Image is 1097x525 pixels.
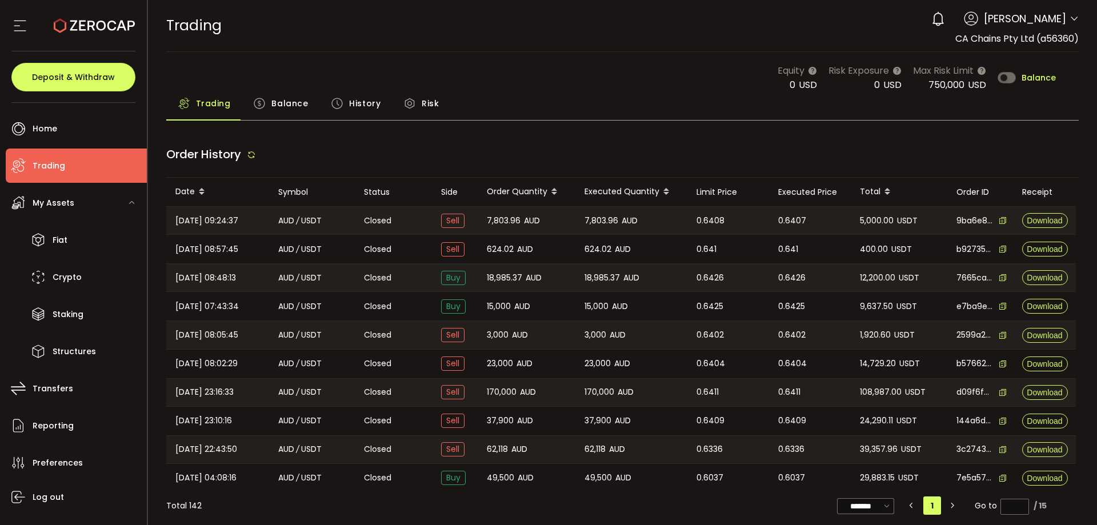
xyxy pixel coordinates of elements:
span: Risk [422,92,439,115]
em: / [296,328,299,342]
span: 0 [790,78,795,91]
span: USDT [896,414,917,427]
div: Status [355,186,432,199]
span: AUD [622,214,638,227]
span: [DATE] 23:10:16 [175,414,232,427]
span: Deposit & Withdraw [32,73,115,81]
em: / [296,271,299,284]
div: Limit Price [687,186,769,199]
span: 62,118 [584,443,606,456]
span: History [349,92,381,115]
span: Go to [975,498,1029,514]
span: AUD [609,443,625,456]
span: USDT [301,414,322,427]
button: Download [1022,299,1068,314]
span: USDT [301,471,322,484]
span: Sell [441,242,465,257]
span: Sell [441,385,465,399]
span: AUD [278,386,294,399]
span: AUD [614,357,630,370]
span: AUD [517,414,533,427]
div: Symbol [269,186,355,199]
span: USDT [301,271,322,284]
span: Download [1027,331,1062,339]
span: 15,000 [487,300,511,313]
span: USD [968,78,986,91]
span: Closed [364,415,391,427]
button: Download [1022,242,1068,257]
span: [DATE] 08:02:29 [175,357,238,370]
span: 5,000.00 [860,214,894,227]
span: Sell [441,356,465,371]
span: AUD [615,243,631,256]
span: Buy [441,471,466,485]
span: 0.6408 [696,214,724,227]
span: Download [1027,217,1062,225]
div: Date [166,182,269,202]
span: 29,883.15 [860,471,895,484]
span: USD [883,78,902,91]
span: 14,729.20 [860,357,896,370]
span: AUD [278,243,294,256]
span: AUD [615,414,631,427]
button: Deposit & Withdraw [11,63,135,91]
em: / [296,386,299,399]
span: e7ba9ec1-e47a-4a7e-b5f7-1174bd070550 [956,300,993,312]
span: AUD [517,357,533,370]
span: 62,118 [487,443,508,456]
span: 2599a2f9-d739-4166-9349-f3a110e7aa98 [956,329,993,341]
div: Executed Price [769,186,851,199]
em: / [296,300,299,313]
span: 750,000 [928,78,964,91]
span: Trading [196,92,231,115]
span: AUD [278,214,294,227]
span: 23,000 [584,357,611,370]
span: USDT [901,443,922,456]
span: 0.6426 [778,271,806,284]
span: 1,920.60 [860,328,891,342]
span: USDT [301,243,322,256]
span: Download [1027,360,1062,368]
span: [DATE] 08:57:45 [175,243,238,256]
span: 0 [874,78,880,91]
em: / [296,414,299,427]
span: My Assets [33,195,74,211]
span: AUD [610,328,626,342]
span: [DATE] 23:16:33 [175,386,234,399]
span: 400.00 [860,243,888,256]
span: Closed [364,329,391,341]
span: AUD [526,271,542,284]
span: 9,637.50 [860,300,893,313]
span: AUD [612,300,628,313]
span: 3,000 [487,328,509,342]
span: Sell [441,214,465,228]
button: Download [1022,414,1068,428]
span: 7e5a57ea-2eeb-4fe1-95a1-63164c76f1e0 [956,472,993,484]
span: 24,290.11 [860,414,893,427]
span: 49,500 [487,471,514,484]
span: Preferences [33,455,83,471]
span: 0.6411 [778,386,800,399]
span: USDT [301,443,322,456]
span: AUD [514,300,530,313]
span: 7,803.96 [487,214,521,227]
button: Download [1022,356,1068,371]
span: Buy [441,271,466,285]
span: 0.6402 [778,328,806,342]
button: Download [1022,385,1068,400]
span: 39,357.96 [860,443,898,456]
span: 0.6426 [696,271,724,284]
span: Buy [441,299,466,314]
span: 9ba6e898-b757-436a-9a75-0c757ee03a1f [956,215,993,227]
span: 0.6425 [778,300,805,313]
span: AUD [278,328,294,342]
button: Download [1022,328,1068,343]
span: USDT [301,300,322,313]
span: [DATE] 04:08:16 [175,471,237,484]
span: USDT [301,357,322,370]
span: 0.6336 [778,443,804,456]
span: 15,000 [584,300,608,313]
span: 0.6407 [778,214,806,227]
span: Closed [364,358,391,370]
span: Download [1027,302,1062,310]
